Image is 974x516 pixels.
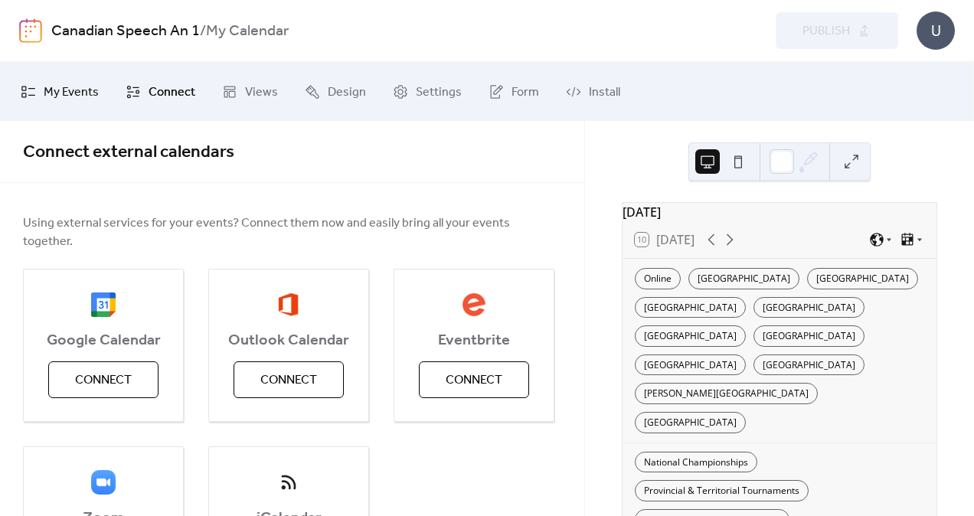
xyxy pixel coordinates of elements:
a: Connect [114,68,207,115]
a: Form [477,68,551,115]
img: logo [19,18,42,43]
img: eventbrite [462,292,486,317]
div: [GEOGRAPHIC_DATA] [753,354,865,376]
img: google [91,292,116,317]
a: Canadian Speech An 1 [51,17,200,46]
span: Settings [416,80,462,104]
div: [GEOGRAPHIC_DATA] [635,412,746,433]
span: Connect [149,80,195,104]
div: [DATE] [623,203,936,221]
span: Connect [260,371,317,390]
a: Install [554,68,632,115]
button: Connect [234,361,344,398]
button: Connect [419,361,529,398]
div: [GEOGRAPHIC_DATA] [753,297,865,318]
span: Connect [75,371,132,390]
div: [GEOGRAPHIC_DATA] [635,325,746,347]
span: My Events [44,80,99,104]
div: Online [635,268,681,289]
img: ical [276,470,301,495]
div: National Championships [635,452,757,473]
span: Connect [446,371,502,390]
span: Google Calendar [24,331,183,350]
div: [PERSON_NAME][GEOGRAPHIC_DATA] [635,383,818,404]
span: Outlook Calendar [209,331,368,350]
button: Connect [48,361,159,398]
b: My Calendar [206,17,289,46]
span: Design [328,80,366,104]
a: Views [211,68,289,115]
div: [GEOGRAPHIC_DATA] [753,325,865,347]
span: Install [589,80,620,104]
span: Views [245,80,278,104]
a: Design [293,68,378,115]
span: Eventbrite [394,331,554,350]
div: [GEOGRAPHIC_DATA] [807,268,918,289]
span: Connect external calendars [23,136,234,169]
div: [GEOGRAPHIC_DATA] [635,354,746,376]
div: Provincial & Territorial Tournaments [635,480,809,501]
img: outlook [278,292,299,317]
a: Settings [381,68,473,115]
a: My Events [9,68,110,115]
span: Form [512,80,539,104]
span: Using external services for your events? Connect them now and easily bring all your events together. [23,214,561,251]
div: U [917,11,955,50]
img: zoom [91,470,116,495]
div: [GEOGRAPHIC_DATA] [688,268,799,289]
div: [GEOGRAPHIC_DATA] [635,297,746,318]
b: / [200,17,206,46]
